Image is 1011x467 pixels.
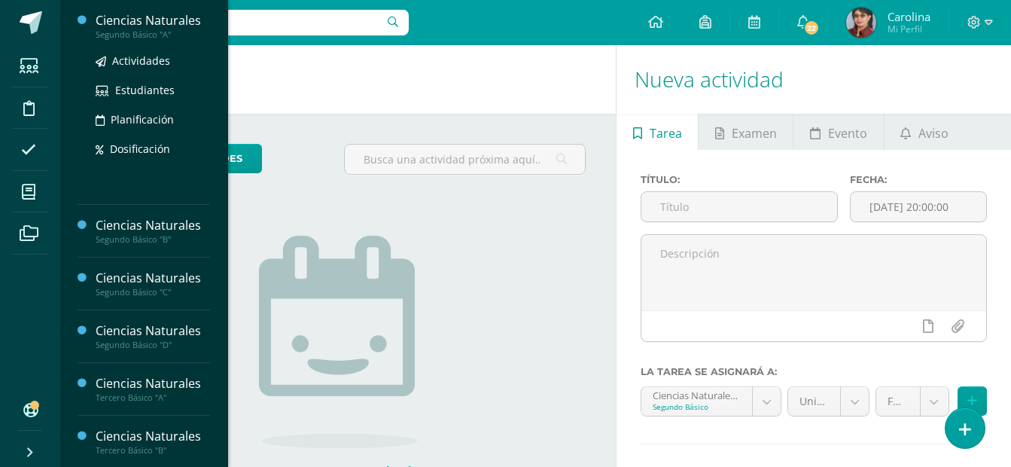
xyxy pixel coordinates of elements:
[96,340,210,350] div: Segundo Básico "D"
[653,387,741,401] div: Ciencias Naturales 'A'
[851,192,986,221] input: Fecha de entrega
[888,9,930,24] span: Carolina
[617,114,698,150] a: Tarea
[635,45,993,114] h1: Nueva actividad
[96,322,210,350] a: Ciencias NaturalesSegundo Básico "D"
[345,145,585,174] input: Busca una actividad próxima aquí...
[96,12,210,40] a: Ciencias NaturalesSegundo Básico "A"
[96,322,210,340] div: Ciencias Naturales
[115,83,175,97] span: Estudiantes
[96,270,210,287] div: Ciencias Naturales
[96,445,210,456] div: Tercero Básico "B"
[96,52,210,69] a: Actividades
[653,401,741,412] div: Segundo Básico
[96,375,210,403] a: Ciencias NaturalesTercero Básico "A"
[918,115,949,151] span: Aviso
[96,217,210,234] div: Ciencias Naturales
[641,192,837,221] input: Título
[96,428,210,456] a: Ciencias NaturalesTercero Básico "B"
[641,174,838,185] label: Título:
[699,114,793,150] a: Examen
[888,23,930,35] span: Mi Perfil
[112,53,170,68] span: Actividades
[732,115,777,151] span: Examen
[850,174,987,185] label: Fecha:
[96,12,210,29] div: Ciencias Naturales
[78,45,598,114] h1: Actividades
[110,142,170,156] span: Dosificación
[96,81,210,99] a: Estudiantes
[96,29,210,40] div: Segundo Básico "A"
[641,387,781,416] a: Ciencias Naturales 'A'Segundo Básico
[259,236,417,448] img: no_activities.png
[96,428,210,445] div: Ciencias Naturales
[803,20,820,36] span: 22
[846,8,876,38] img: 9b956cc9a4babd20fca20b167a45774d.png
[828,115,867,151] span: Evento
[96,375,210,392] div: Ciencias Naturales
[96,270,210,298] a: Ciencias NaturalesSegundo Básico "C"
[96,392,210,403] div: Tercero Básico "A"
[70,10,409,35] input: Busca un usuario...
[96,111,210,128] a: Planificación
[650,115,682,151] span: Tarea
[96,234,210,245] div: Segundo Básico "B"
[96,287,210,298] div: Segundo Básico "C"
[788,387,869,416] a: Unidad 4
[876,387,949,416] a: FORMATIVO (60.0%)
[96,217,210,245] a: Ciencias NaturalesSegundo Básico "B"
[793,114,883,150] a: Evento
[96,140,210,157] a: Dosificación
[111,112,174,127] span: Planificación
[799,387,829,416] span: Unidad 4
[885,114,965,150] a: Aviso
[641,366,987,377] label: La tarea se asignará a:
[888,387,909,416] span: FORMATIVO (60.0%)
